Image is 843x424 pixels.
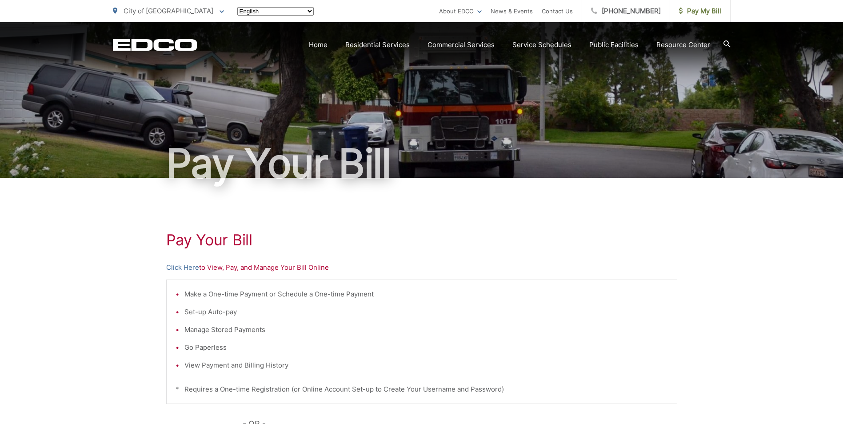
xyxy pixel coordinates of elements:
[309,40,328,50] a: Home
[427,40,495,50] a: Commercial Services
[345,40,410,50] a: Residential Services
[542,6,573,16] a: Contact Us
[113,141,731,186] h1: Pay Your Bill
[512,40,571,50] a: Service Schedules
[589,40,639,50] a: Public Facilities
[184,307,668,317] li: Set-up Auto-pay
[166,231,677,249] h1: Pay Your Bill
[439,6,482,16] a: About EDCO
[679,6,721,16] span: Pay My Bill
[124,7,213,15] span: City of [GEOGRAPHIC_DATA]
[184,342,668,353] li: Go Paperless
[237,7,314,16] select: Select a language
[184,360,668,371] li: View Payment and Billing History
[491,6,533,16] a: News & Events
[184,289,668,300] li: Make a One-time Payment or Schedule a One-time Payment
[166,262,199,273] a: Click Here
[656,40,710,50] a: Resource Center
[184,324,668,335] li: Manage Stored Payments
[166,262,677,273] p: to View, Pay, and Manage Your Bill Online
[113,39,197,51] a: EDCD logo. Return to the homepage.
[176,384,668,395] p: * Requires a One-time Registration (or Online Account Set-up to Create Your Username and Password)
